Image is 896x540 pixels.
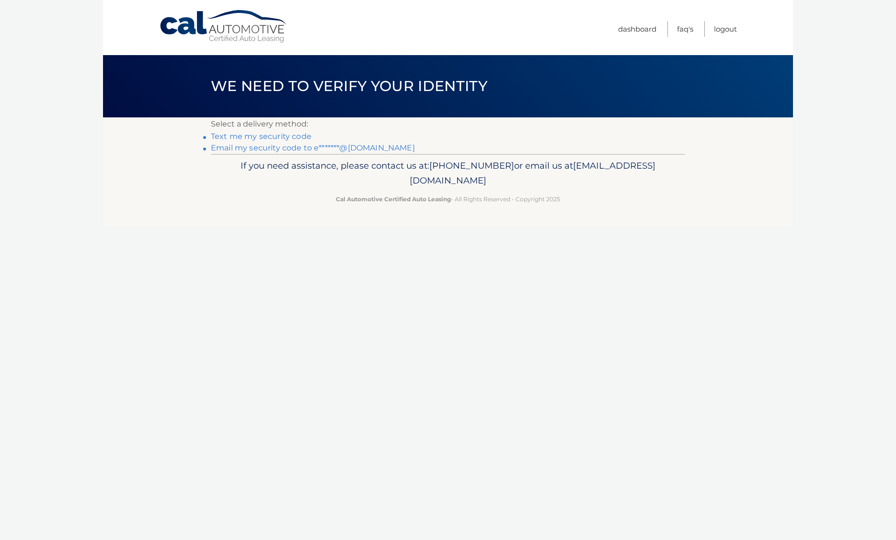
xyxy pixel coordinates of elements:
a: FAQ's [677,21,693,37]
span: We need to verify your identity [211,77,487,95]
strong: Cal Automotive Certified Auto Leasing [336,195,451,203]
a: Dashboard [618,21,656,37]
p: - All Rights Reserved - Copyright 2025 [217,194,679,204]
a: Cal Automotive [159,10,288,44]
a: Logout [714,21,737,37]
span: [PHONE_NUMBER] [429,160,514,171]
p: Select a delivery method: [211,117,685,131]
a: Text me my security code [211,132,311,141]
a: Email my security code to e*******@[DOMAIN_NAME] [211,143,415,152]
p: If you need assistance, please contact us at: or email us at [217,158,679,189]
